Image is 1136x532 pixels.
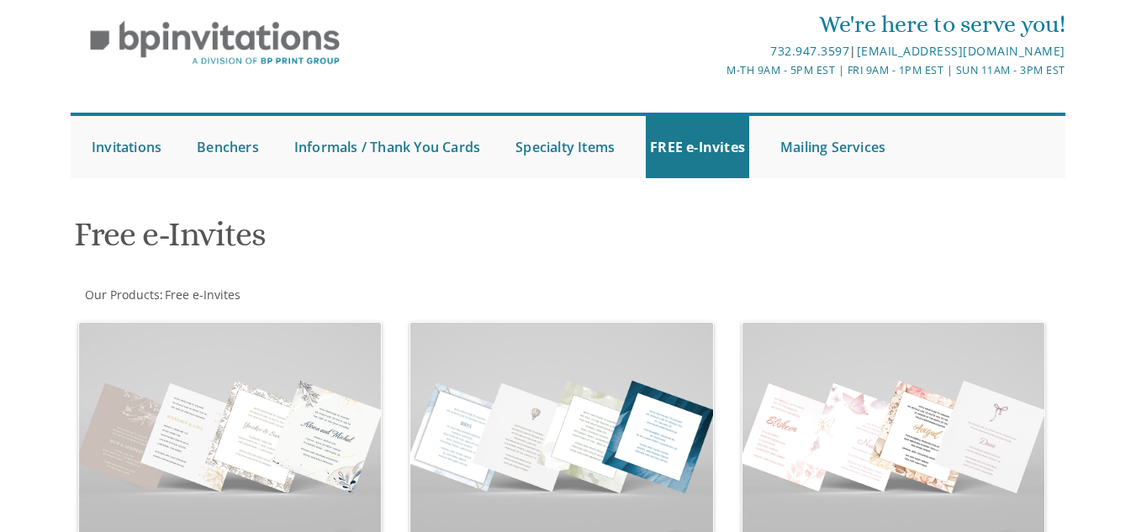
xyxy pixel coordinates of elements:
a: Our Products [83,287,160,303]
img: BP Invitation Loft [71,8,359,78]
div: : [71,287,568,303]
a: 732.947.3597 [770,43,849,59]
a: Informals / Thank You Cards [290,116,484,178]
a: Invitations [87,116,166,178]
span: Free e-Invites [165,287,240,303]
div: | [403,41,1065,61]
a: FREE e-Invites [646,116,749,178]
a: Specialty Items [511,116,619,178]
a: Benchers [193,116,263,178]
a: Free e-Invites [163,287,240,303]
a: Mailing Services [776,116,890,178]
div: We're here to serve you! [403,8,1065,41]
a: [EMAIL_ADDRESS][DOMAIN_NAME] [857,43,1065,59]
h1: Free e-Invites [74,216,725,266]
div: M-Th 9am - 5pm EST | Fri 9am - 1pm EST | Sun 11am - 3pm EST [403,61,1065,79]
